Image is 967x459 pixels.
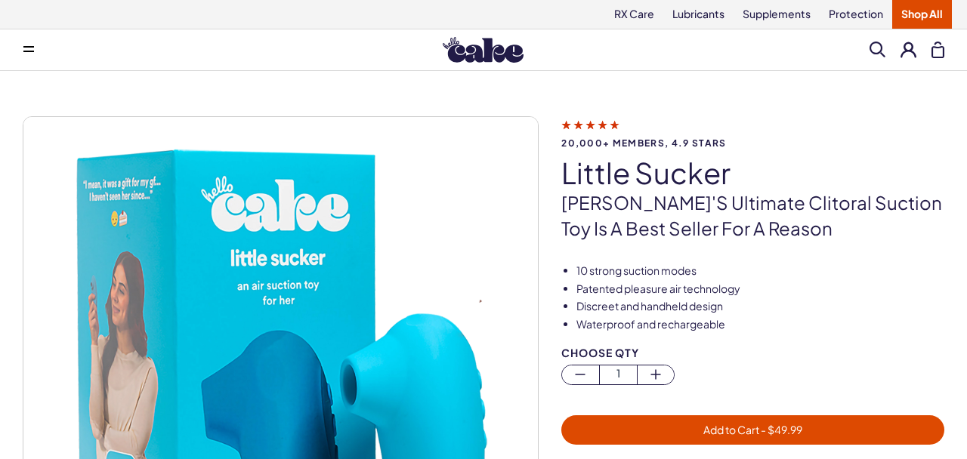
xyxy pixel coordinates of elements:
li: Waterproof and rechargeable [576,317,944,332]
span: Add to Cart [703,423,802,436]
span: 20,000+ members, 4.9 stars [561,138,944,148]
span: 1 [600,365,637,383]
li: 10 strong suction modes [576,263,944,279]
span: - $ 49.99 [759,423,802,436]
li: Discreet and handheld design [576,299,944,314]
button: Add to Cart - $49.99 [561,415,944,445]
div: Choose Qty [561,347,944,359]
p: [PERSON_NAME]'s ultimate clitoral suction toy is a best seller for a reason [561,190,944,241]
img: Hello Cake [443,37,524,63]
a: 20,000+ members, 4.9 stars [561,118,944,148]
h1: little sucker [561,157,944,189]
li: Patented pleasure air technology [576,282,944,297]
